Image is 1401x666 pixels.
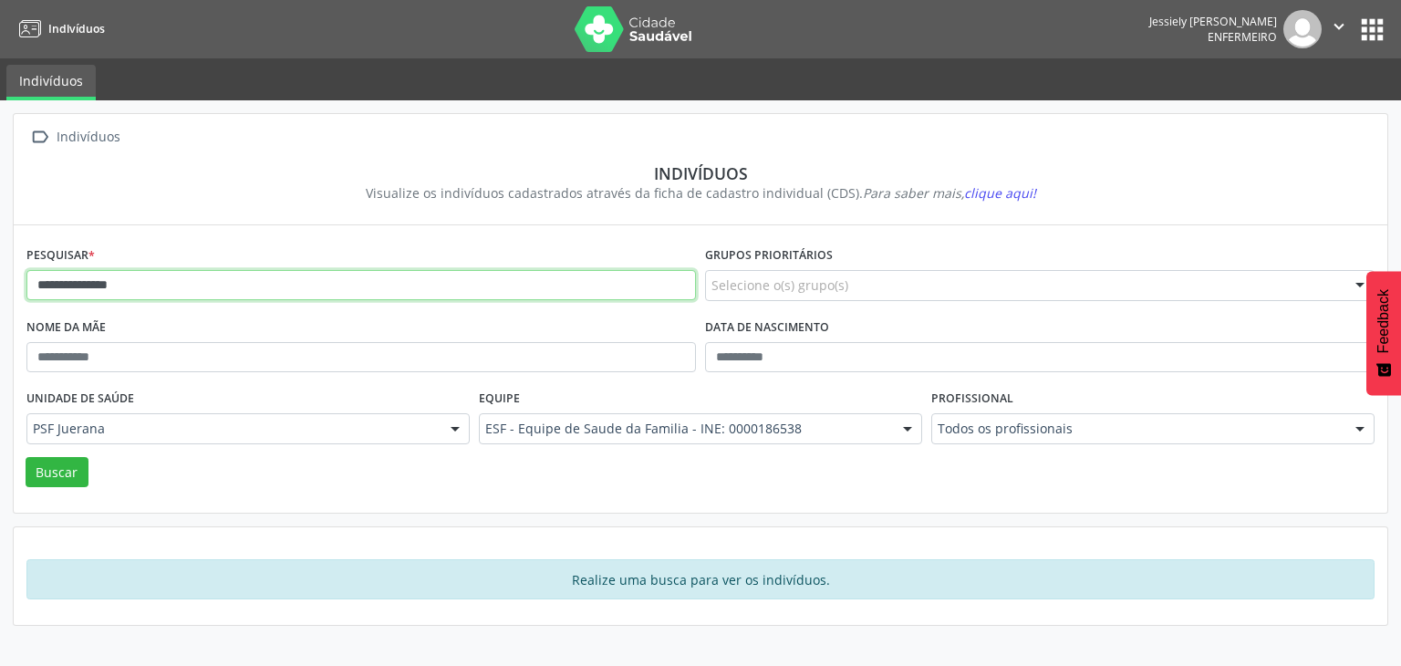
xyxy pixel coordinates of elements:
a: Indivíduos [6,65,96,100]
span: Enfermeiro [1208,29,1277,45]
div: Realize uma busca para ver os indivíduos. [26,559,1375,599]
span: Todos os profissionais [938,420,1337,438]
span: Feedback [1375,289,1392,353]
div: Visualize os indivíduos cadastrados através da ficha de cadastro individual (CDS). [39,183,1362,203]
a:  Indivíduos [26,124,123,151]
label: Data de nascimento [705,314,829,342]
div: Jessiely [PERSON_NAME] [1149,14,1277,29]
label: Grupos prioritários [705,242,833,270]
label: Profissional [931,385,1013,413]
i:  [26,124,53,151]
a: Indivíduos [13,14,105,44]
label: Equipe [479,385,520,413]
img: img [1283,10,1322,48]
span: ESF - Equipe de Saude da Familia - INE: 0000186538 [485,420,885,438]
button:  [1322,10,1356,48]
div: Indivíduos [39,163,1362,183]
span: PSF Juerana [33,420,432,438]
label: Pesquisar [26,242,95,270]
span: Indivíduos [48,21,105,36]
button: apps [1356,14,1388,46]
i: Para saber mais, [863,184,1036,202]
label: Unidade de saúde [26,385,134,413]
span: clique aqui! [964,184,1036,202]
i:  [1329,16,1349,36]
button: Feedback - Mostrar pesquisa [1366,271,1401,395]
div: Indivíduos [53,124,123,151]
label: Nome da mãe [26,314,106,342]
span: Selecione o(s) grupo(s) [711,276,848,295]
button: Buscar [26,457,88,488]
